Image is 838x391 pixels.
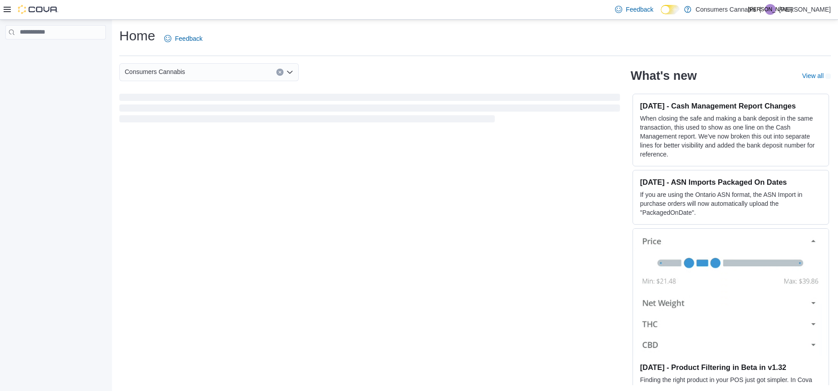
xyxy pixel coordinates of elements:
[626,5,653,14] span: Feedback
[640,178,821,187] h3: [DATE] - ASN Imports Packaged On Dates
[640,190,821,217] p: If you are using the Ontario ASN format, the ASN Import in purchase orders will now automatically...
[779,4,831,15] p: [PERSON_NAME]
[286,69,293,76] button: Open list of options
[611,0,657,18] a: Feedback
[696,4,756,15] p: Consumers Cannabis
[748,4,793,15] span: [PERSON_NAME]
[640,363,821,372] h3: [DATE] - Product Filtering in Beta in v1.32
[5,41,106,63] nav: Complex example
[161,30,206,48] a: Feedback
[661,5,680,14] input: Dark Mode
[276,69,284,76] button: Clear input
[640,114,821,159] p: When closing the safe and making a bank deposit in the same transaction, this used to show as one...
[825,74,831,79] svg: External link
[125,66,185,77] span: Consumers Cannabis
[119,27,155,45] h1: Home
[119,96,620,124] span: Loading
[175,34,202,43] span: Feedback
[765,4,776,15] div: Julian Altomare-Leandro
[18,5,58,14] img: Cova
[802,72,831,79] a: View allExternal link
[631,69,697,83] h2: What's new
[640,101,821,110] h3: [DATE] - Cash Management Report Changes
